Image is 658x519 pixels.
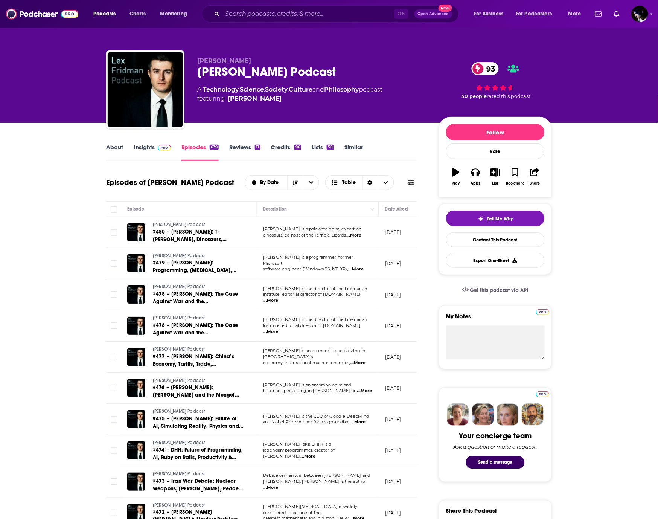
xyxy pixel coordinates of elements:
div: Sort Direction [362,176,378,190]
img: Podchaser - Follow, Share and Rate Podcasts [6,7,78,21]
span: [PERSON_NAME] Podcast [153,409,205,414]
a: [PERSON_NAME] Podcast [153,440,243,446]
span: Institute, editorial director of [DOMAIN_NAME] [263,323,361,328]
span: ...More [357,388,372,394]
a: Lex Fridman [228,94,282,103]
div: Episode [127,205,144,214]
span: Toggle select row [111,416,117,423]
span: [PERSON_NAME] Podcast [153,347,205,352]
a: Show notifications dropdown [592,8,605,20]
span: historian specializing in [PERSON_NAME] an [263,388,356,393]
button: tell me why sparkleTell Me Why [446,211,545,226]
div: Search podcasts, credits, & more... [209,5,466,23]
a: #479 – [PERSON_NAME]: Programming, [MEDICAL_DATA], and Old-School Microsoft Stories [153,259,243,274]
span: #477 – [PERSON_NAME]: China’s Economy, Tariffs, Trade, [PERSON_NAME], Communism & Capitalism [153,353,234,382]
span: [PERSON_NAME] Podcast [153,284,205,289]
span: [PERSON_NAME] Podcast [153,253,205,258]
button: Column Actions [368,205,377,214]
button: open menu [88,8,125,20]
div: 96 [294,145,301,150]
p: [DATE] [385,292,401,298]
a: Get this podcast via API [456,281,535,299]
a: Credits96 [271,143,301,161]
span: ...More [301,453,316,459]
div: Share [530,181,540,186]
button: Follow [446,124,545,140]
span: Tell Me Why [487,216,513,222]
a: [PERSON_NAME] Podcast [153,253,243,259]
a: #478 – [PERSON_NAME]: The Case Against War and the [GEOGRAPHIC_DATA] [153,322,243,337]
a: [PERSON_NAME] Podcast [153,408,243,415]
label: My Notes [446,313,545,326]
span: ⌘ K [394,9,408,19]
span: [PERSON_NAME] is the CEO of Google DeepMind [263,414,369,419]
div: Bookmark [506,181,524,186]
div: A podcast [197,85,383,103]
span: Toggle select row [111,322,117,329]
span: , [239,86,240,93]
span: Toggle select row [111,354,117,360]
span: Podcasts [93,9,116,19]
span: ...More [264,485,279,491]
button: Open AdvancedNew [414,9,452,18]
span: 40 people [462,93,487,99]
a: Episodes639 [181,143,219,161]
img: Jules Profile [497,404,519,426]
img: Lex Fridman Podcast [108,52,183,127]
img: Jon Profile [522,404,544,426]
a: Contact This Podcast [446,232,545,247]
p: [DATE] [385,385,401,391]
span: Logged in as zreese [632,6,648,22]
span: #478 – [PERSON_NAME]: The Case Against War and the [GEOGRAPHIC_DATA] [153,291,238,312]
span: Open Advanced [418,12,449,16]
a: [PERSON_NAME] Podcast [153,315,243,322]
a: [PERSON_NAME] Podcast [153,471,243,478]
span: [PERSON_NAME][MEDICAL_DATA] is widely considered to be one of the [263,504,357,515]
span: dinosaurs, co-host of the Terrible Lizards [263,232,346,238]
p: [DATE] [385,416,401,423]
span: 93 [479,62,499,75]
span: [PERSON_NAME] Podcast [153,315,205,321]
button: open menu [469,8,513,20]
a: [PERSON_NAME] Podcast [153,221,243,228]
div: Date Aired [385,205,408,214]
span: [PERSON_NAME] is a paleontologist, expert on [263,226,362,232]
span: [PERSON_NAME] is the director of the Libertarian [263,317,367,322]
a: Show notifications dropdown [611,8,623,20]
span: Toggle select row [111,291,117,298]
div: Play [452,181,460,186]
a: About [106,143,123,161]
p: [DATE] [385,478,401,485]
span: featuring [197,94,383,103]
span: #476 – [PERSON_NAME]: [PERSON_NAME] and the Mongol Empire [153,384,239,406]
span: and [312,86,324,93]
div: List [492,181,498,186]
a: #478 – [PERSON_NAME]: The Case Against War and the [GEOGRAPHIC_DATA] [153,290,243,305]
button: open menu [563,8,591,20]
img: Barbara Profile [472,404,494,426]
span: [PERSON_NAME] Podcast [153,502,205,508]
div: Description [263,205,287,214]
button: Send a message [466,456,525,469]
div: Rate [446,143,545,159]
a: [PERSON_NAME] Podcast [153,346,243,353]
a: #480 – [PERSON_NAME]: T-[PERSON_NAME], Dinosaurs, Extinction, Evolution, and Jurassic Park [153,228,243,243]
a: #477 – [PERSON_NAME]: China’s Economy, Tariffs, Trade, [PERSON_NAME], Communism & Capitalism [153,353,243,368]
span: Toggle select row [111,229,117,236]
input: Search podcasts, credits, & more... [222,8,394,20]
span: New [439,5,452,12]
a: #473 – Iran War Debate: Nuclear Weapons, [PERSON_NAME], Peace, Power & the [GEOGRAPHIC_DATA] [153,478,243,493]
span: [PERSON_NAME]. [PERSON_NAME] is the autho [263,479,365,484]
span: For Business [474,9,504,19]
a: [PERSON_NAME] Podcast [153,502,243,509]
button: Bookmark [505,163,525,190]
span: [PERSON_NAME] is the director of the Libertarian [263,286,367,291]
span: [PERSON_NAME] [197,57,251,64]
a: #476 – [PERSON_NAME]: [PERSON_NAME] and the Mongol Empire [153,384,243,399]
button: open menu [155,8,197,20]
a: #474 – DHH: Future of Programming, AI, Ruby on Rails, Productivity & Parenting [153,446,243,461]
span: #474 – DHH: Future of Programming, AI, Ruby on Rails, Productivity & Parenting [153,447,243,468]
span: ...More [264,329,279,335]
